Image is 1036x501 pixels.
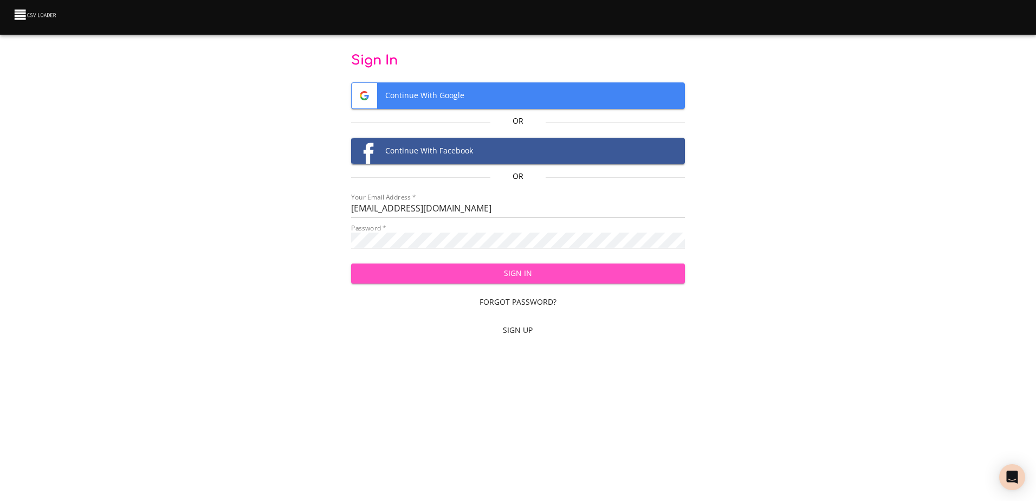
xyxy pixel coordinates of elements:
span: Sign In [360,267,676,280]
span: Forgot Password? [355,296,681,309]
a: Forgot Password? [351,292,685,312]
p: Sign In [351,52,685,69]
span: Continue With Facebook [352,138,684,164]
p: Or [490,171,546,182]
label: Password [351,225,386,232]
p: Or [490,115,546,126]
img: Facebook logo [352,138,377,164]
button: Facebook logoContinue With Facebook [351,138,685,164]
button: Google logoContinue With Google [351,82,685,109]
span: Sign Up [355,324,681,337]
a: Sign Up [351,320,685,341]
button: Sign In [351,264,685,284]
label: Your Email Address [351,194,416,201]
img: Google logo [352,83,377,108]
img: CSV Loader [13,7,59,22]
span: Continue With Google [352,83,684,108]
div: Open Intercom Messenger [999,464,1025,490]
